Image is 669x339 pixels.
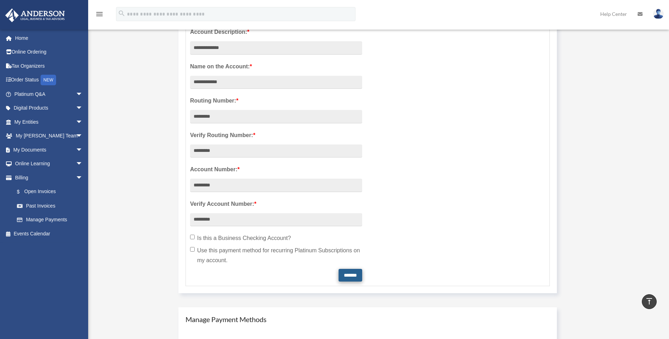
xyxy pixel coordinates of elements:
a: Digital Productsarrow_drop_down [5,101,93,115]
img: Anderson Advisors Platinum Portal [3,8,67,22]
a: $Open Invoices [10,185,93,199]
a: Billingarrow_drop_down [5,171,93,185]
input: Use this payment method for recurring Platinum Subscriptions on my account. [190,247,195,252]
span: arrow_drop_down [76,171,90,185]
label: Account Description: [190,27,362,37]
a: Past Invoices [10,199,93,213]
label: Is this a Business Checking Account? [190,233,362,243]
i: menu [95,10,104,18]
label: Name on the Account: [190,62,362,72]
a: menu [95,12,104,18]
label: Use this payment method for recurring Platinum Subscriptions on my account. [190,246,362,265]
div: NEW [41,75,56,85]
a: vertical_align_top [642,294,657,309]
a: Online Learningarrow_drop_down [5,157,93,171]
a: My [PERSON_NAME] Teamarrow_drop_down [5,129,93,143]
a: Online Ordering [5,45,93,59]
label: Routing Number: [190,96,362,106]
span: arrow_drop_down [76,101,90,116]
i: search [118,10,126,17]
a: My Documentsarrow_drop_down [5,143,93,157]
span: arrow_drop_down [76,157,90,171]
span: arrow_drop_down [76,87,90,101]
a: Home [5,31,93,45]
span: arrow_drop_down [76,115,90,129]
label: Account Number: [190,165,362,174]
a: Tax Organizers [5,59,93,73]
a: My Entitiesarrow_drop_down [5,115,93,129]
span: $ [21,187,24,196]
label: Verify Account Number: [190,199,362,209]
a: Order StatusNEW [5,73,93,87]
input: Is this a Business Checking Account? [190,235,195,239]
a: Events Calendar [5,227,93,241]
img: User Pic [653,9,664,19]
span: arrow_drop_down [76,129,90,143]
label: Verify Routing Number: [190,130,362,140]
h4: Manage Payment Methods [186,314,550,324]
span: arrow_drop_down [76,143,90,157]
i: vertical_align_top [645,297,653,306]
a: Platinum Q&Aarrow_drop_down [5,87,93,101]
a: Manage Payments [10,213,90,227]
